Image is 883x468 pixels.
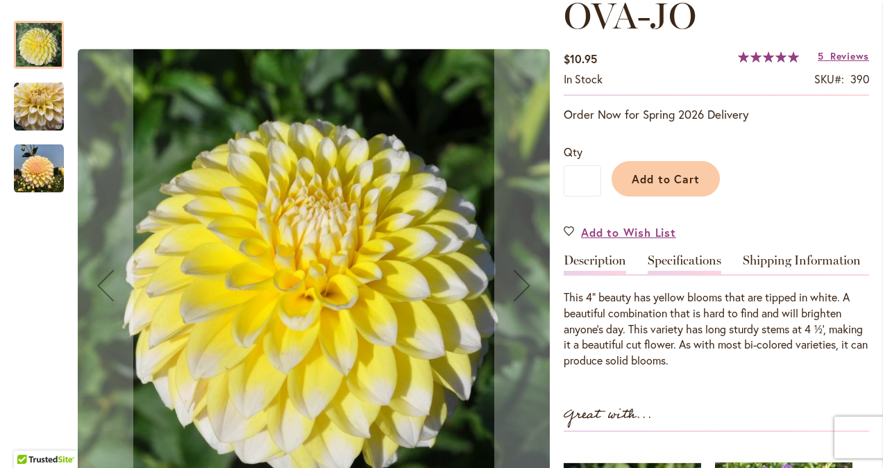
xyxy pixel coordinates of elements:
div: Availability [564,72,603,87]
div: This 4” beauty has yellow blooms that are tipped in white. A beautiful combination that is hard t... [564,290,869,369]
div: OVA-JO [14,69,78,131]
img: OVA-JO [14,82,64,132]
div: OVA-JO [14,131,64,192]
a: Specifications [648,254,721,274]
a: 5 Reviews [818,49,869,62]
span: Reviews [830,49,869,62]
div: Detailed Product Info [564,254,869,369]
strong: SKU [814,72,844,86]
div: OVA-JO [14,7,78,69]
div: 390 [850,72,869,87]
iframe: Launch Accessibility Center [10,419,49,458]
a: Shipping Information [743,254,861,274]
span: Qty [564,144,582,159]
a: Add to Wish List [564,224,676,240]
div: 100% [738,51,799,62]
span: 5 [818,49,824,62]
strong: Great with... [564,403,653,426]
span: In stock [564,72,603,86]
button: Add to Cart [612,161,720,197]
span: $10.95 [564,51,597,66]
img: OVA-JO [14,144,64,194]
span: Add to Cart [632,172,700,186]
span: Add to Wish List [581,224,676,240]
p: Order Now for Spring 2026 Delivery [564,106,869,123]
a: Description [564,254,626,274]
